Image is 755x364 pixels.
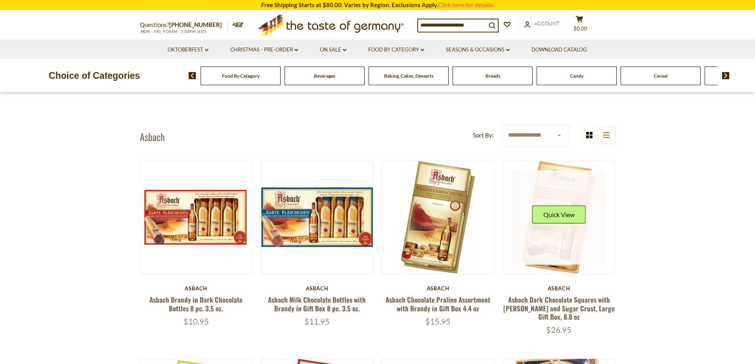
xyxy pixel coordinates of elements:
[304,316,330,326] span: $11.95
[168,46,208,54] a: Oktoberfest
[425,316,451,326] span: $15.95
[503,285,615,292] div: Asbach
[140,20,228,30] p: Questions?
[386,295,490,313] a: Asbach Chocolate Praline Assortment with Brandy in Gift Box 4.4 oz
[140,131,165,143] h1: Asbach
[183,316,209,326] span: $10.95
[149,295,243,313] a: Asbach Brandy in Dark Chocolate Bottles 8 pc. 3.5 oz.
[654,73,667,79] a: Cereal
[570,73,583,79] a: Candy
[573,25,587,32] span: $0.00
[473,130,494,140] label: Sort By:
[503,295,615,322] a: Asbach Dark Chocolate Squares with [PERSON_NAME] and Sugar Crust, Large Gift Box, 8.8 oz
[261,285,374,292] div: Asbach
[384,73,434,79] a: Baking, Cakes, Desserts
[503,161,615,273] img: Asbach
[189,72,196,79] img: previous arrow
[524,19,560,28] a: Account
[140,285,253,292] div: Asbach
[485,73,500,79] a: Breads
[546,325,572,335] span: $26.95
[368,46,424,54] a: Food By Category
[446,46,510,54] a: Seasons & Occasions
[261,161,373,273] img: Asbach
[722,72,730,79] img: next arrow
[438,1,494,8] a: Click here for details.
[140,29,207,34] span: MON - FRI, 9:00AM - 5:00PM (EST)
[532,206,586,223] button: Quick View
[531,46,587,54] a: Download Catalog
[382,161,494,273] img: Asbach
[382,285,495,292] div: Asbach
[268,295,366,313] a: Asbach Milk Chocolate Bottles with Brandy in Gift Box 8 pc. 3.5 oz.
[320,46,346,54] a: On Sale
[169,21,222,28] a: [PHONE_NUMBER]
[314,73,335,79] a: Beverages
[222,73,260,79] a: Food By Category
[230,46,298,54] a: Christmas - PRE-ORDER
[568,15,592,35] button: $0.00
[534,20,560,27] span: Account
[140,161,252,273] img: Asbach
